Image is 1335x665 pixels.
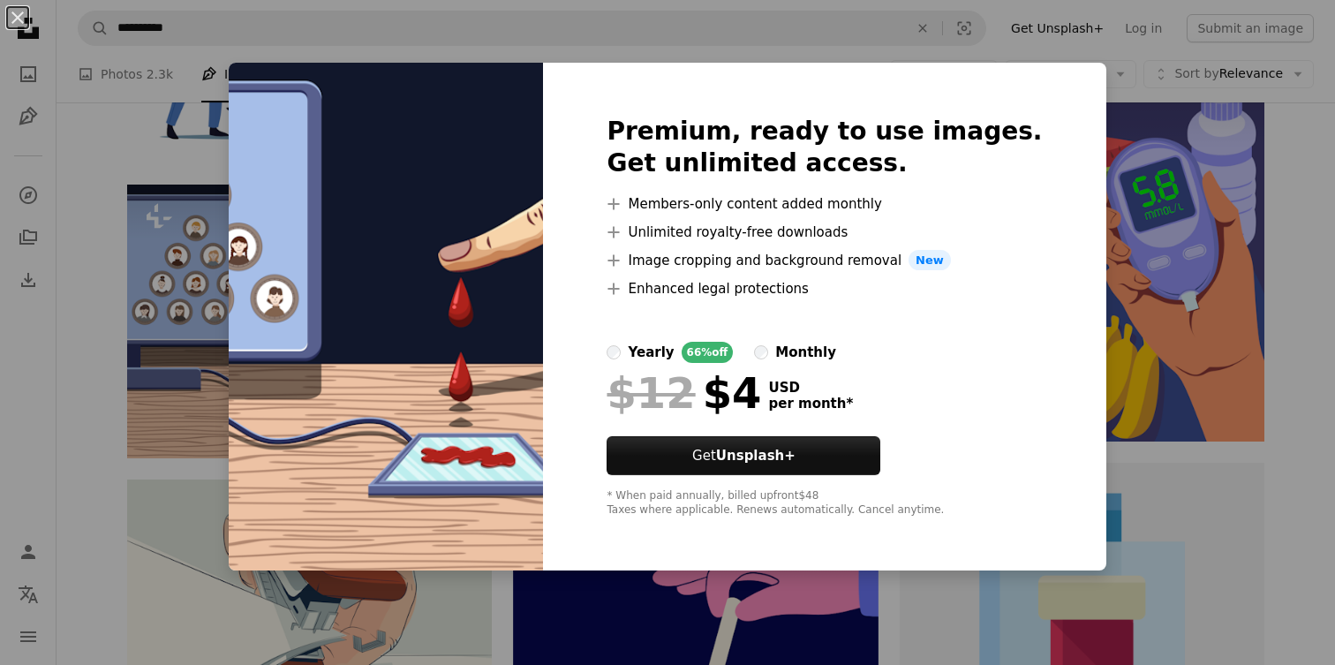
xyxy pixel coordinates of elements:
li: Enhanced legal protections [607,278,1042,299]
input: monthly [754,345,768,359]
div: 66% off [682,342,734,363]
span: New [909,250,951,271]
input: yearly66%off [607,345,621,359]
button: GetUnsplash+ [607,436,880,475]
li: Unlimited royalty-free downloads [607,222,1042,243]
img: premium_vector-1737767295562-b716229f44a1 [229,63,543,571]
div: yearly [628,342,674,363]
div: $4 [607,370,761,416]
span: per month * [768,396,853,412]
h2: Premium, ready to use images. Get unlimited access. [607,116,1042,179]
li: Image cropping and background removal [607,250,1042,271]
span: USD [768,380,853,396]
li: Members-only content added monthly [607,193,1042,215]
div: monthly [775,342,836,363]
div: * When paid annually, billed upfront $48 Taxes where applicable. Renews automatically. Cancel any... [607,489,1042,518]
strong: Unsplash+ [716,448,796,464]
span: $12 [607,370,695,416]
